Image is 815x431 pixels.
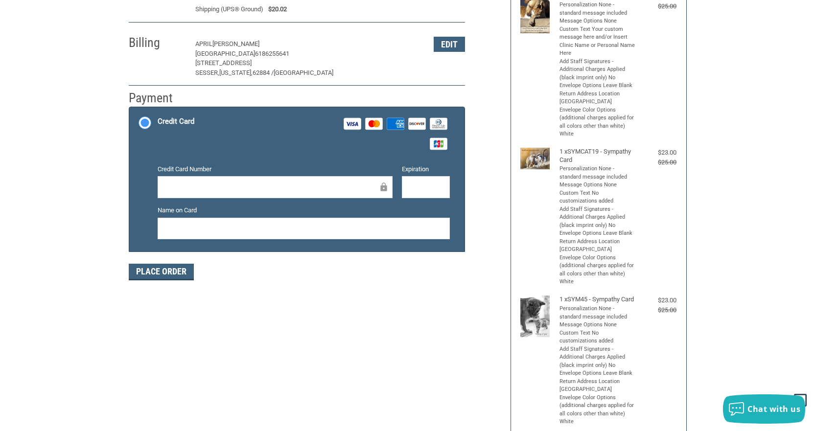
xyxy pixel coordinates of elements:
[195,69,219,76] span: Sesser,
[559,238,635,254] li: Return Address Location [GEOGRAPHIC_DATA]
[747,404,800,414] span: Chat with us
[402,164,450,174] label: Expiration
[129,90,186,106] h2: Payment
[637,148,676,158] div: $23.00
[723,394,805,424] button: Chat with us
[559,90,635,106] li: Return Address Location [GEOGRAPHIC_DATA]
[559,345,635,370] li: Add Staff Signatures - Additional Charges Applied (black imprint only) No
[559,205,635,230] li: Add Staff Signatures - Additional Charges Applied (black imprint only) No
[559,321,635,329] li: Message Options None
[559,82,635,90] li: Envelope Options Leave Blank
[559,394,635,426] li: Envelope Color Options (additional charges applied for all colors other than white) White
[559,329,635,345] li: Custom Text No customizations added
[559,378,635,394] li: Return Address Location [GEOGRAPHIC_DATA]
[637,158,676,167] div: $25.00
[129,264,194,280] button: Place Order
[195,4,263,14] span: Shipping (UPS® Ground)
[637,1,676,11] div: $25.00
[559,254,635,286] li: Envelope Color Options (additional charges applied for all colors other than white) White
[559,58,635,82] li: Add Staff Signatures - Additional Charges Applied (black imprint only) No
[195,50,255,57] span: [GEOGRAPHIC_DATA]
[559,165,635,181] li: Personalization None - standard message included
[559,181,635,189] li: Message Options None
[637,295,676,305] div: $23.00
[129,35,186,51] h2: Billing
[212,40,259,47] span: [PERSON_NAME]
[637,305,676,315] div: $25.00
[434,37,465,52] button: Edit
[263,4,287,14] span: $20.02
[559,229,635,238] li: Envelope Options Leave Blank
[559,305,635,321] li: Personalization None - standard message included
[158,113,194,130] div: Credit Card
[255,50,289,57] span: 6186255641
[559,295,635,303] h4: 1 x SYM45 - Sympathy Card
[195,59,252,67] span: [STREET_ADDRESS]
[559,106,635,138] li: Envelope Color Options (additional charges applied for all colors other than white) White
[219,69,253,76] span: [US_STATE],
[559,148,635,164] h4: 1 x SYMCAT19 - Sympathy Card
[559,17,635,25] li: Message Options None
[559,369,635,378] li: Envelope Options Leave Blank
[158,205,450,215] label: Name on Card
[253,69,274,76] span: 62884 /
[559,1,635,17] li: Personalization None - standard message included
[559,189,635,205] li: Custom Text No customizations added
[559,25,635,58] li: Custom Text Your custom message here and/or Insert Clinic Name or Personal Name Here
[158,164,393,174] label: Credit Card Number
[195,40,212,47] span: April
[274,69,333,76] span: [GEOGRAPHIC_DATA]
